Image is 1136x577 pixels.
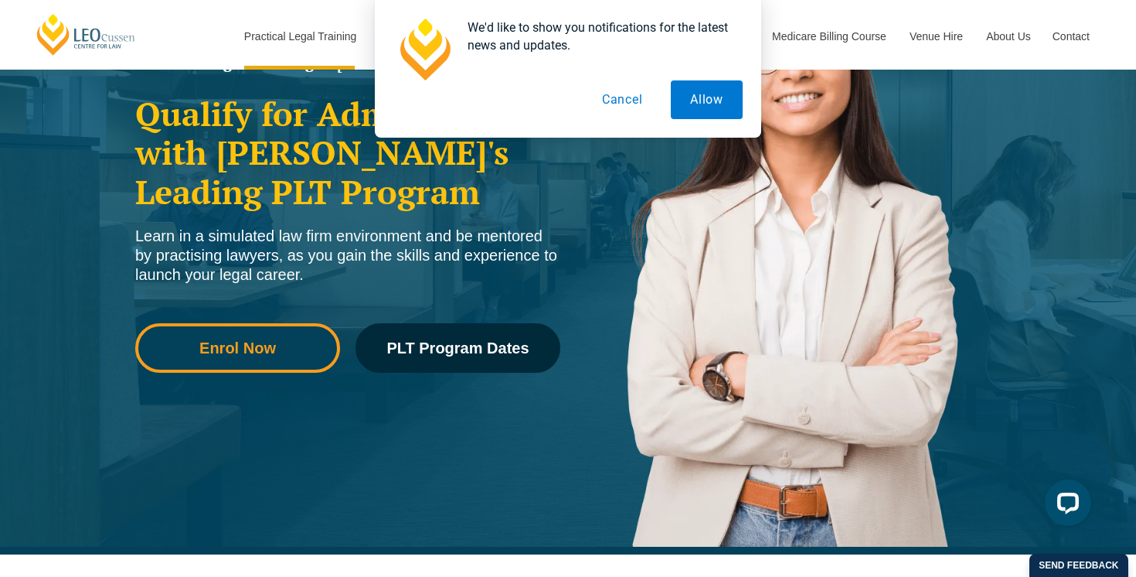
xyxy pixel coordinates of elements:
a: PLT Program Dates [355,323,560,373]
button: Allow [671,80,743,119]
span: PLT Program Dates [386,340,529,356]
div: Learn in a simulated law firm environment and be mentored by practising lawyers, as you gain the ... [135,227,560,285]
h2: Qualify for Admission with [PERSON_NAME]'s Leading PLT Program [135,94,560,211]
span: Enrol Now [199,340,276,356]
button: Cancel [583,80,662,119]
iframe: LiveChat chat widget [1032,473,1097,538]
div: We'd like to show you notifications for the latest news and updates. [455,19,743,54]
a: Enrol Now [135,323,340,373]
img: notification icon [393,19,455,80]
